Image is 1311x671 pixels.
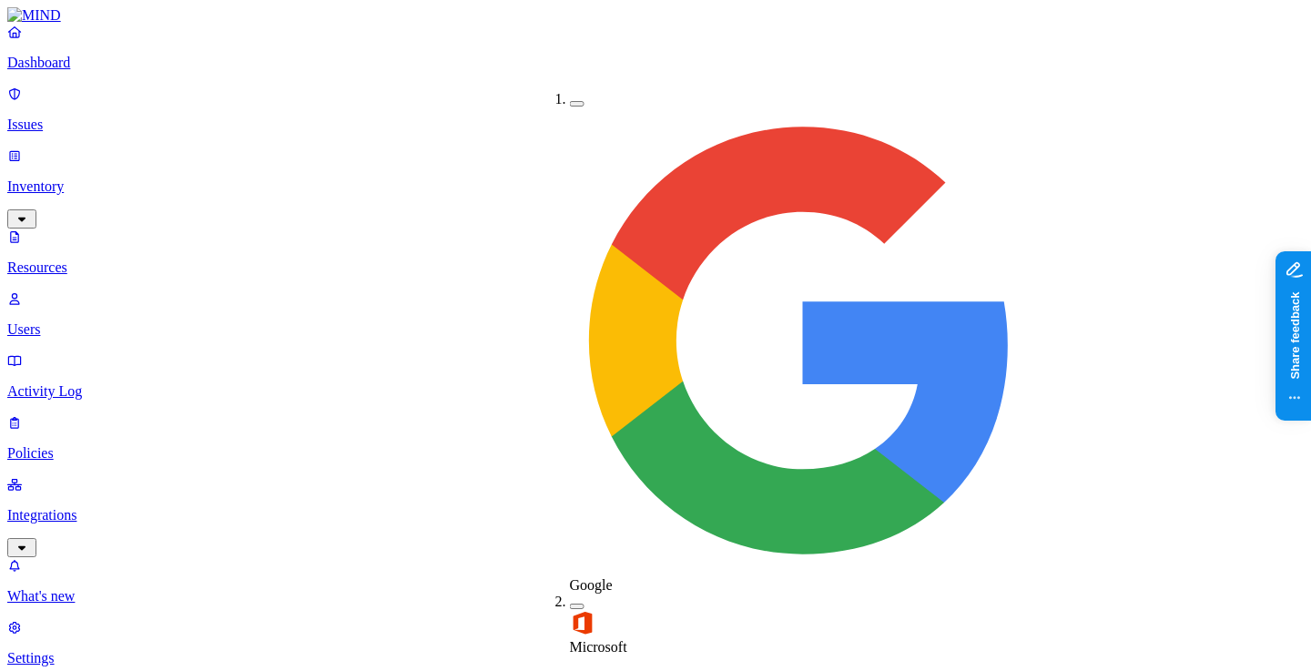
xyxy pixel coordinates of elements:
[570,577,613,593] span: Google
[7,117,1304,133] p: Issues
[570,107,1036,574] img: google-workspace
[7,259,1304,276] p: Resources
[7,557,1304,605] a: What's new
[7,321,1304,338] p: Users
[7,445,1304,462] p: Policies
[7,383,1304,400] p: Activity Log
[7,352,1304,400] a: Activity Log
[570,639,627,655] span: Microsoft
[7,619,1304,666] a: Settings
[7,178,1304,195] p: Inventory
[570,610,595,635] img: office-365
[7,476,1304,554] a: Integrations
[7,507,1304,524] p: Integrations
[7,229,1304,276] a: Resources
[7,7,61,24] img: MIND
[7,414,1304,462] a: Policies
[7,24,1304,71] a: Dashboard
[7,290,1304,338] a: Users
[7,7,1304,24] a: MIND
[7,588,1304,605] p: What's new
[7,86,1304,133] a: Issues
[7,55,1304,71] p: Dashboard
[7,147,1304,226] a: Inventory
[7,650,1304,666] p: Settings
